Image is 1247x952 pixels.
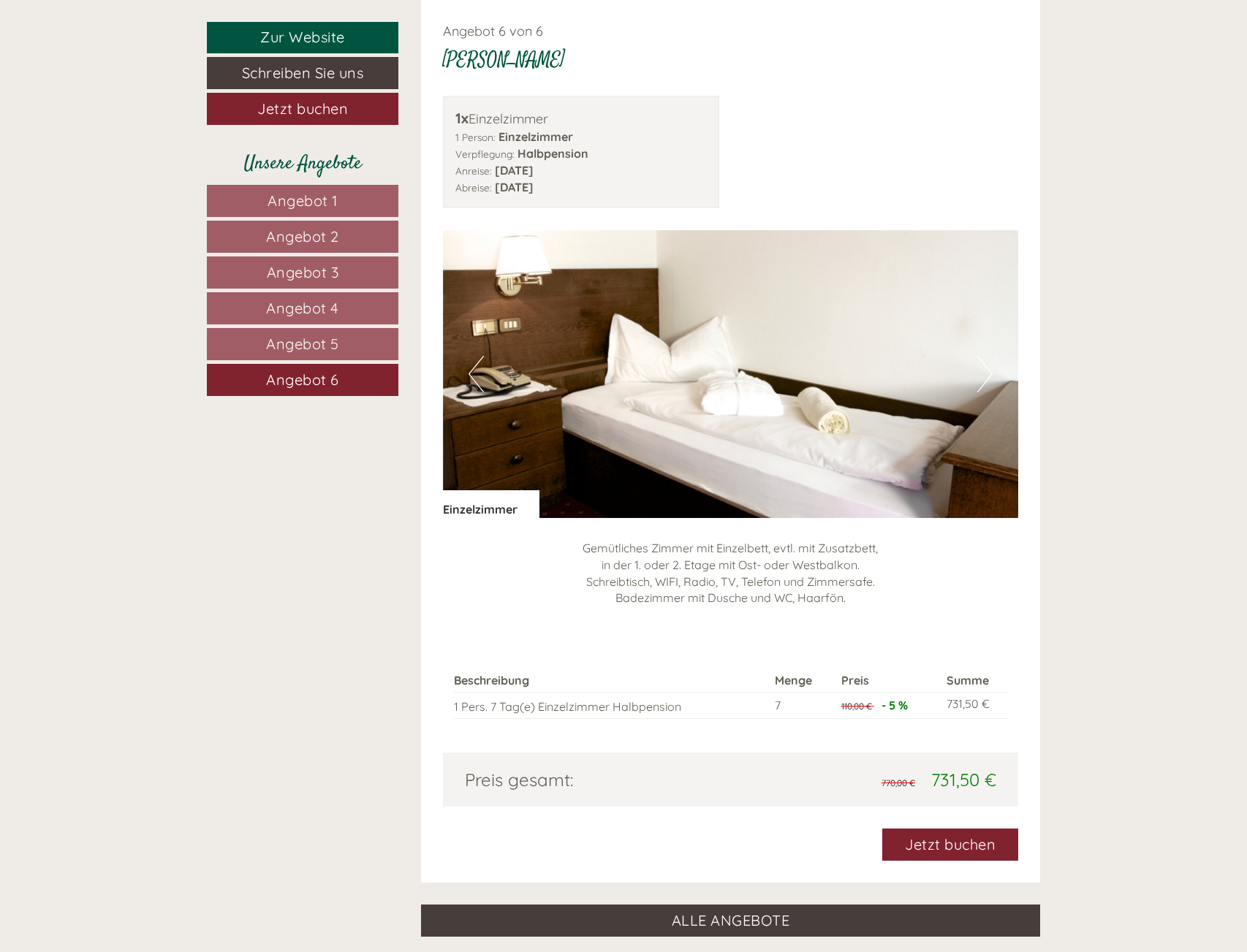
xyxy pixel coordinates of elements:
span: Angebot 4 [266,299,339,317]
b: Halbpension [518,146,588,161]
button: Previous [469,356,484,392]
a: Schreiben Sie uns [207,57,398,89]
span: Angebot 6 [266,370,339,389]
b: [DATE] [495,180,534,194]
div: Guten Tag, wie können wir Ihnen helfen? [334,39,565,84]
button: Senden [478,378,576,411]
span: 731,50 € [931,769,996,791]
b: 1x [455,109,469,127]
span: 110,00 € [841,701,872,712]
div: Einzelzimmer [455,108,708,129]
th: Menge [769,669,835,692]
div: Unsere Angebote [207,151,398,178]
a: Zur Website [207,22,398,53]
div: Preis gesamt: [454,767,731,792]
b: Einzelzimmer [499,129,573,144]
a: ALLE ANGEBOTE [421,905,1041,937]
a: Jetzt buchen [207,93,398,125]
span: Angebot 5 [266,335,339,353]
div: [DATE] [260,11,316,36]
td: 1 Pers. 7 Tag(e) Einzelzimmer Halbpension [454,693,770,719]
button: Next [977,356,993,392]
div: Einzelzimmer [443,490,539,518]
span: 770,00 € [882,777,915,788]
span: Angebot 2 [266,227,339,245]
b: [DATE] [495,163,534,178]
img: image [443,230,1019,518]
span: - 5 % [882,698,908,712]
span: Angebot 3 [267,263,339,281]
div: [PERSON_NAME] [443,47,565,74]
small: 1 Person: [455,131,496,143]
th: Beschreibung [454,669,770,692]
th: Preis [835,669,941,692]
div: Sie [341,42,554,54]
small: Abreise: [455,181,492,194]
th: Summe [941,669,1007,692]
td: 731,50 € [941,693,1007,719]
small: Verpflegung: [455,148,515,160]
td: 7 [769,693,835,719]
small: Anreise: [455,164,492,177]
small: 14:55 [341,71,554,81]
span: Angebot 6 von 6 [443,23,543,39]
a: Jetzt buchen [882,829,1018,861]
p: Gemütliches Zimmer mit Einzelbett, evtl. mit Zusatzbett, in der 1. oder 2. Etage mit Ost- oder We... [443,540,1019,606]
span: Angebot 1 [268,191,338,210]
